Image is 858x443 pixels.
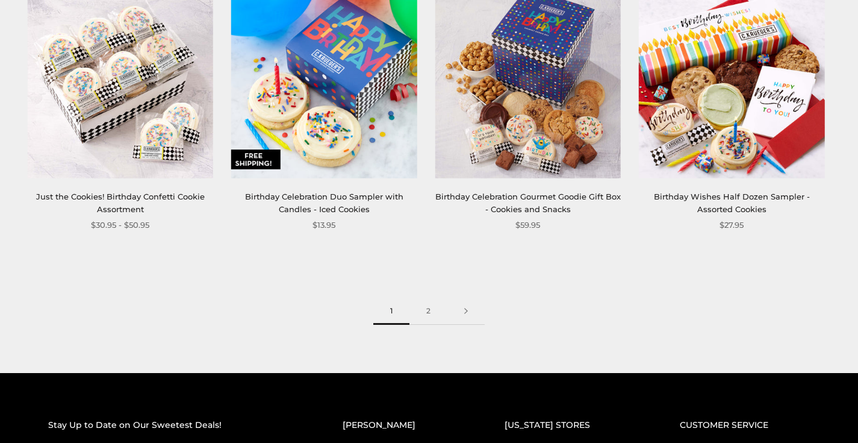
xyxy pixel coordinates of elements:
span: 1 [373,298,409,325]
span: $59.95 [515,219,540,231]
a: 2 [409,298,447,325]
a: Just the Cookies! Birthday Confetti Cookie Assortment [36,192,205,214]
span: $13.95 [312,219,335,231]
h2: [PERSON_NAME] [343,418,457,432]
a: Birthday Celebration Duo Sampler with Candles - Iced Cookies [245,192,403,214]
a: Birthday Celebration Gourmet Goodie Gift Box - Cookies and Snacks [435,192,621,214]
span: $27.95 [720,219,744,231]
h2: [US_STATE] STORES [505,418,632,432]
a: Birthday Wishes Half Dozen Sampler - Assorted Cookies [654,192,810,214]
h2: CUSTOMER SERVICE [680,418,810,432]
span: $30.95 - $50.95 [91,219,149,231]
a: Next page [447,298,485,325]
h2: Stay Up to Date on Our Sweetest Deals! [48,418,294,432]
iframe: Sign Up via Text for Offers [10,397,125,433]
